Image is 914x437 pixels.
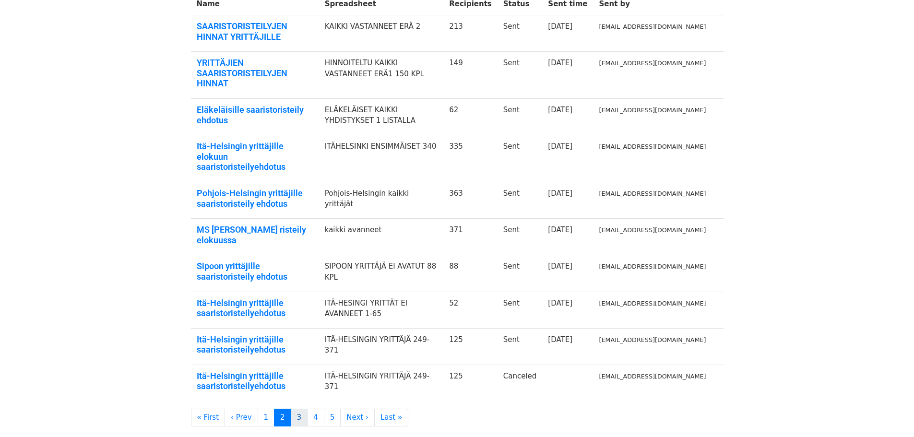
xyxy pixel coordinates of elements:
[197,298,313,319] a: Itä-Helsingin yrittäjille saaristoristeilyehdotus
[197,21,313,42] a: SAARISTORISTEILYJEN HINNAT YRITTÄJILLE
[197,105,313,125] a: Eläkeläisille saaristoristeily ehdotus
[443,182,498,218] td: 363
[548,106,572,114] a: [DATE]
[548,299,572,307] a: [DATE]
[443,15,498,52] td: 213
[258,409,275,426] a: 1
[319,255,443,292] td: SIPOON YRITTÄJÄ EI AVATUT 88 KPL
[599,23,706,30] small: [EMAIL_ADDRESS][DOMAIN_NAME]
[548,22,572,31] a: [DATE]
[498,219,543,255] td: Sent
[599,226,706,234] small: [EMAIL_ADDRESS][DOMAIN_NAME]
[548,142,572,151] a: [DATE]
[197,58,313,89] a: YRITTÄJIEN SAARISTORISTEILYJEN HINNAT
[866,391,914,437] div: Chat-widget
[319,15,443,52] td: KAIKKI VASTANNEET ERÄ 2
[319,135,443,182] td: ITÄHELSINKI ENSIMMÄISET 340
[498,365,543,401] td: Canceled
[443,328,498,365] td: 125
[866,391,914,437] iframe: Chat Widget
[548,225,572,234] a: [DATE]
[291,409,308,426] a: 3
[319,182,443,218] td: Pohjois-Helsingin kaikki yrittäjät
[498,292,543,328] td: Sent
[498,98,543,135] td: Sent
[319,98,443,135] td: ELÄKELÄISET KAIKKI YHDISTYKSET 1 LISTALLA
[548,335,572,344] a: [DATE]
[191,409,226,426] a: « First
[443,255,498,292] td: 88
[599,59,706,67] small: [EMAIL_ADDRESS][DOMAIN_NAME]
[599,336,706,343] small: [EMAIL_ADDRESS][DOMAIN_NAME]
[319,292,443,328] td: ITÄ-HESINGI YRITTÄT EI AVANNEET 1-65
[307,409,324,426] a: 4
[599,143,706,150] small: [EMAIL_ADDRESS][DOMAIN_NAME]
[197,371,313,391] a: Itä-Helsingin yrittäjille saaristoristeilyehdotus
[197,334,313,355] a: Itä-Helsingin yrittäjille saaristoristeilyehdotus
[599,106,706,114] small: [EMAIL_ADDRESS][DOMAIN_NAME]
[498,135,543,182] td: Sent
[498,328,543,365] td: Sent
[498,52,543,99] td: Sent
[498,255,543,292] td: Sent
[340,409,375,426] a: Next ›
[319,52,443,99] td: HINNOITELTU KAIKKI VASTANNEET ERÄ1 150 KPL
[599,300,706,307] small: [EMAIL_ADDRESS][DOMAIN_NAME]
[197,224,313,245] a: MS [PERSON_NAME] risteily elokuussa
[599,263,706,270] small: [EMAIL_ADDRESS][DOMAIN_NAME]
[319,328,443,365] td: ITÄ-HELSINGIN YRITTÄJÄ 249-371
[548,262,572,271] a: [DATE]
[319,365,443,401] td: ITÄ-HELSINGIN YRITTÄJÄ 249-371
[374,409,408,426] a: Last »
[443,98,498,135] td: 62
[443,135,498,182] td: 335
[197,141,313,172] a: Itä-Helsingin yrittäjille elokuun saaristoristeilyehdotus
[498,15,543,52] td: Sent
[319,219,443,255] td: kaikki avanneet
[599,373,706,380] small: [EMAIL_ADDRESS][DOMAIN_NAME]
[443,365,498,401] td: 125
[274,409,291,426] a: 2
[197,188,313,209] a: Pohjois-Helsingin yrittäjille saaristoristeily ehdotus
[443,52,498,99] td: 149
[197,261,313,282] a: Sipoon yrittäjille saaristoristeily ehdotus
[324,409,341,426] a: 5
[443,292,498,328] td: 52
[498,182,543,218] td: Sent
[443,219,498,255] td: 371
[599,190,706,197] small: [EMAIL_ADDRESS][DOMAIN_NAME]
[548,59,572,67] a: [DATE]
[225,409,258,426] a: ‹ Prev
[548,189,572,198] a: [DATE]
